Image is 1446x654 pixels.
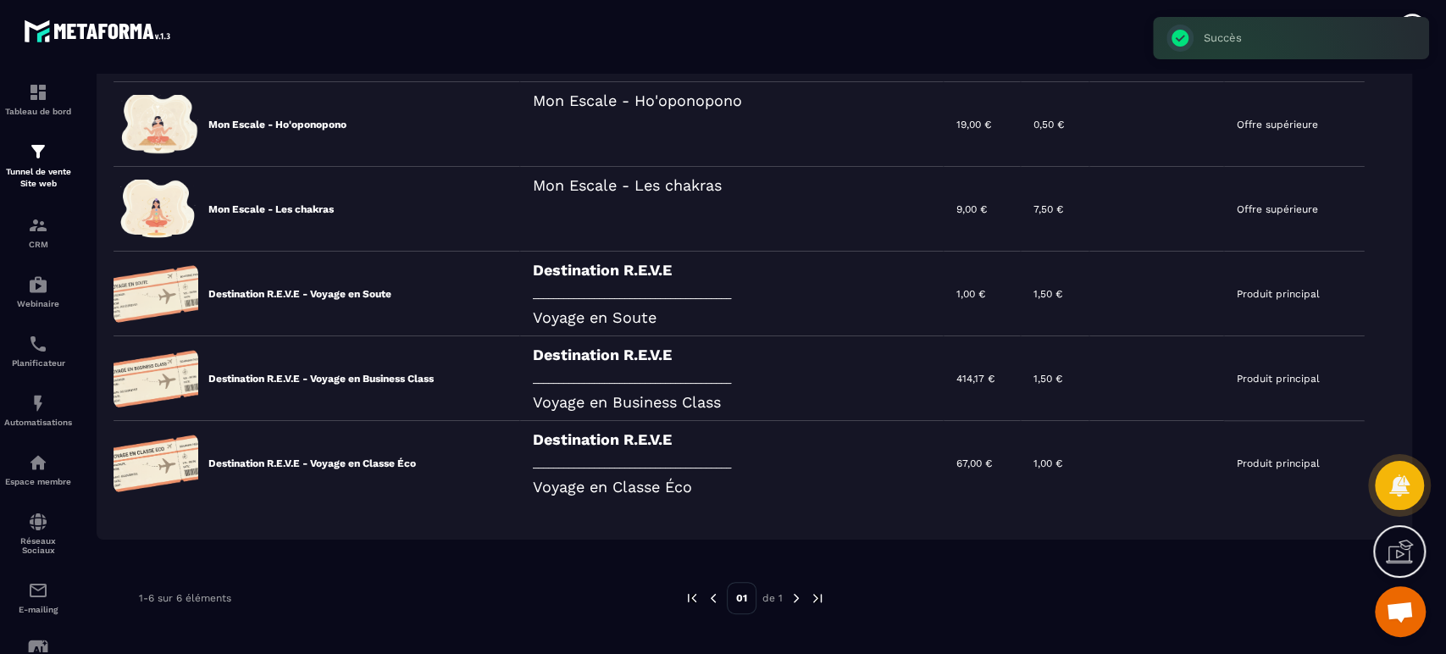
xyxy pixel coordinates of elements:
[114,434,198,493] img: 8ed2689c84d9aeb72753fd27de3b2973.png
[706,590,721,606] img: prev
[789,590,804,606] img: next
[4,568,72,627] a: emailemailE-mailing
[4,418,72,427] p: Automatisations
[208,372,434,385] p: Destination R.E.V.E - Voyage en Business Class
[28,141,48,162] img: formation
[4,299,72,308] p: Webinaire
[28,82,48,103] img: formation
[810,590,825,606] img: next
[4,107,72,116] p: Tableau de bord
[28,215,48,236] img: formation
[4,166,72,190] p: Tunnel de vente Site web
[4,69,72,129] a: formationformationTableau de bord
[4,605,72,614] p: E-mailing
[4,536,72,555] p: Réseaux Sociaux
[114,95,198,154] img: adbf0a3d2e8ee51a7bc3ca03d97fcd83.png
[208,287,391,301] p: Destination R.E.V.E - Voyage en Soute
[114,264,198,324] img: f834c4ccbb1b4098819ac2dd561ac07e.png
[28,393,48,413] img: automations
[114,180,198,239] img: 466731718b30e93d13f085a1645b08eb.png
[762,591,783,605] p: de 1
[114,349,198,408] img: fd7cfe7f5631c05539d82070df8d6a2c.png
[1237,119,1318,130] p: Offre supérieure
[208,457,416,470] p: Destination R.E.V.E - Voyage en Classe Éco
[4,262,72,321] a: automationsautomationsWebinaire
[4,358,72,368] p: Planificateur
[684,590,700,606] img: prev
[208,202,334,216] p: Mon Escale - Les chakras
[28,512,48,532] img: social-network
[4,440,72,499] a: automationsautomationsEspace membre
[1375,586,1426,637] div: Ouvrir le chat
[1237,373,1320,385] p: Produit principal
[4,202,72,262] a: formationformationCRM
[139,592,231,604] p: 1-6 sur 6 éléments
[24,15,176,47] img: logo
[1237,288,1320,300] p: Produit principal
[1237,203,1318,215] p: Offre supérieure
[4,380,72,440] a: automationsautomationsAutomatisations
[4,499,72,568] a: social-networksocial-networkRéseaux Sociaux
[4,129,72,202] a: formationformationTunnel de vente Site web
[28,452,48,473] img: automations
[1237,457,1320,469] p: Produit principal
[727,582,756,614] p: 01
[208,118,346,131] p: Mon Escale - Ho'oponopono
[28,580,48,601] img: email
[28,274,48,295] img: automations
[28,334,48,354] img: scheduler
[4,321,72,380] a: schedulerschedulerPlanificateur
[4,240,72,249] p: CRM
[4,477,72,486] p: Espace membre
